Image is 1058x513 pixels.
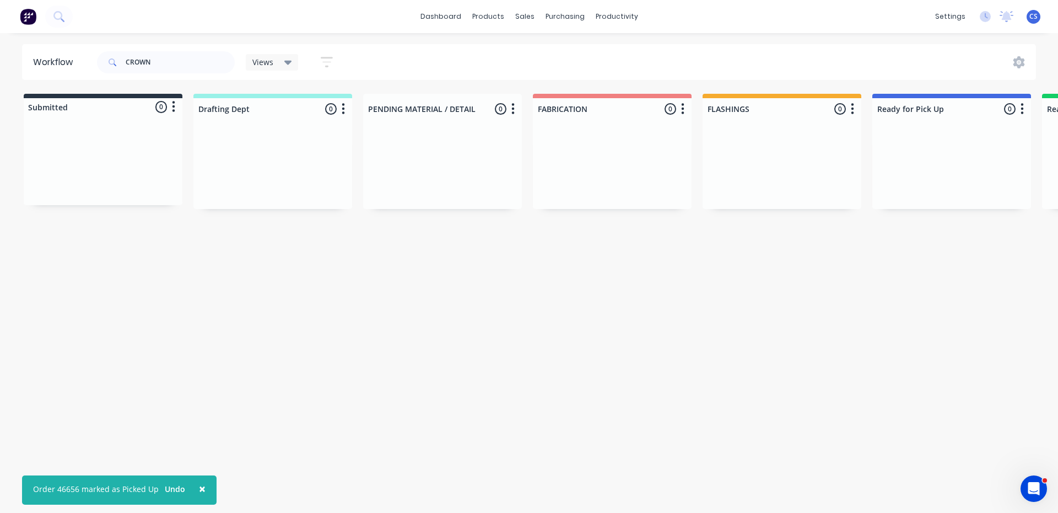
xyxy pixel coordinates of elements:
span: Views [252,56,273,68]
div: settings [930,8,971,25]
span: × [199,481,206,496]
span: CS [1029,12,1038,22]
img: Factory [20,8,36,25]
button: Undo [159,481,191,498]
div: Workflow [33,56,78,69]
div: Order 46656 marked as Picked Up [33,483,159,495]
iframe: Intercom live chat [1021,475,1047,502]
div: purchasing [540,8,590,25]
div: sales [510,8,540,25]
a: dashboard [415,8,467,25]
button: Close [188,475,217,502]
div: products [467,8,510,25]
input: Search for orders... [126,51,235,73]
div: productivity [590,8,644,25]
